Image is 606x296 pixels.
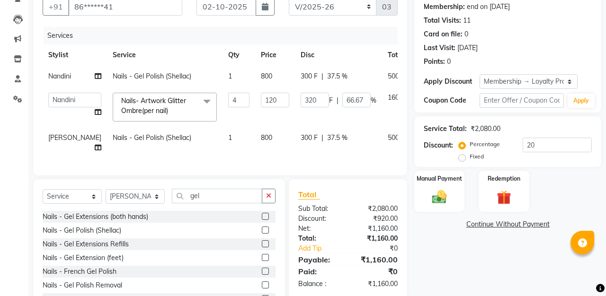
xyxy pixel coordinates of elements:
input: Enter Offer / Coupon Code [480,93,564,108]
div: ₹1,160.00 [348,279,405,289]
button: Apply [568,94,595,108]
div: Total Visits: [424,16,461,26]
span: Nails- Artwork Glitter Ombre(per nail) [121,96,186,115]
div: ₹920.00 [348,214,405,224]
div: Points: [424,57,445,67]
span: | [337,96,339,105]
div: Membership: [424,2,465,12]
th: Qty [223,44,255,66]
div: ₹1,160.00 [348,224,405,234]
div: Nails - French Gel Polish [43,267,116,277]
div: Balance : [291,279,348,289]
span: 300 F [301,133,318,143]
span: 500 [388,133,399,142]
span: 160 [388,93,399,102]
span: 37.5 % [327,71,348,81]
a: Continue Without Payment [416,219,599,229]
div: Services [44,27,405,44]
div: Total: [291,234,348,244]
a: x [168,106,172,115]
div: ₹1,160.00 [348,234,405,244]
div: Nails - Gel Polish (Shellac) [43,226,121,235]
span: Nails - Gel Polish (Shellac) [113,133,191,142]
span: 800 [261,72,272,80]
div: 0 [464,29,468,39]
div: Nails - Gel Polish Removal [43,280,122,290]
label: Redemption [488,174,520,183]
label: Percentage [470,140,500,148]
div: Nails - Gel Extensions Refills [43,239,129,249]
span: 1 [228,72,232,80]
span: 500 [388,72,399,80]
th: Stylist [43,44,107,66]
span: 300 F [301,71,318,81]
img: _gift.svg [492,189,516,207]
div: ₹2,080.00 [471,124,500,134]
input: Search or Scan [172,189,262,203]
div: Coupon Code [424,96,480,105]
div: Discount: [424,140,453,150]
span: | [321,71,323,81]
div: Apply Discount [424,77,480,87]
th: Price [255,44,295,66]
div: ₹1,160.00 [348,254,405,265]
div: ₹2,080.00 [348,204,405,214]
span: Total [298,190,320,200]
th: Total [382,44,410,66]
span: 800 [261,133,272,142]
div: Sub Total: [291,204,348,214]
div: ₹0 [348,266,405,277]
span: | [321,133,323,143]
img: _cash.svg [428,189,451,205]
div: Card on file: [424,29,463,39]
a: Add Tip [291,244,357,253]
span: % [371,96,376,105]
div: Net: [291,224,348,234]
div: Paid: [291,266,348,277]
th: Disc [295,44,382,66]
div: Last Visit: [424,43,455,53]
div: Payable: [291,254,348,265]
div: ₹0 [357,244,405,253]
th: Service [107,44,223,66]
span: 1 [228,133,232,142]
span: [PERSON_NAME] [48,133,101,142]
div: Discount: [291,214,348,224]
div: 0 [447,57,451,67]
span: F [329,96,333,105]
div: Nails - Gel Extension (feet) [43,253,124,263]
div: [DATE] [457,43,478,53]
div: Nails - Gel Extensions (both hands) [43,212,148,222]
div: end on [DATE] [467,2,510,12]
div: Service Total: [424,124,467,134]
label: Manual Payment [417,174,462,183]
span: Nandini [48,72,71,80]
label: Fixed [470,152,484,161]
div: 11 [463,16,471,26]
span: Nails - Gel Polish (Shellac) [113,72,191,80]
span: 37.5 % [327,133,348,143]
